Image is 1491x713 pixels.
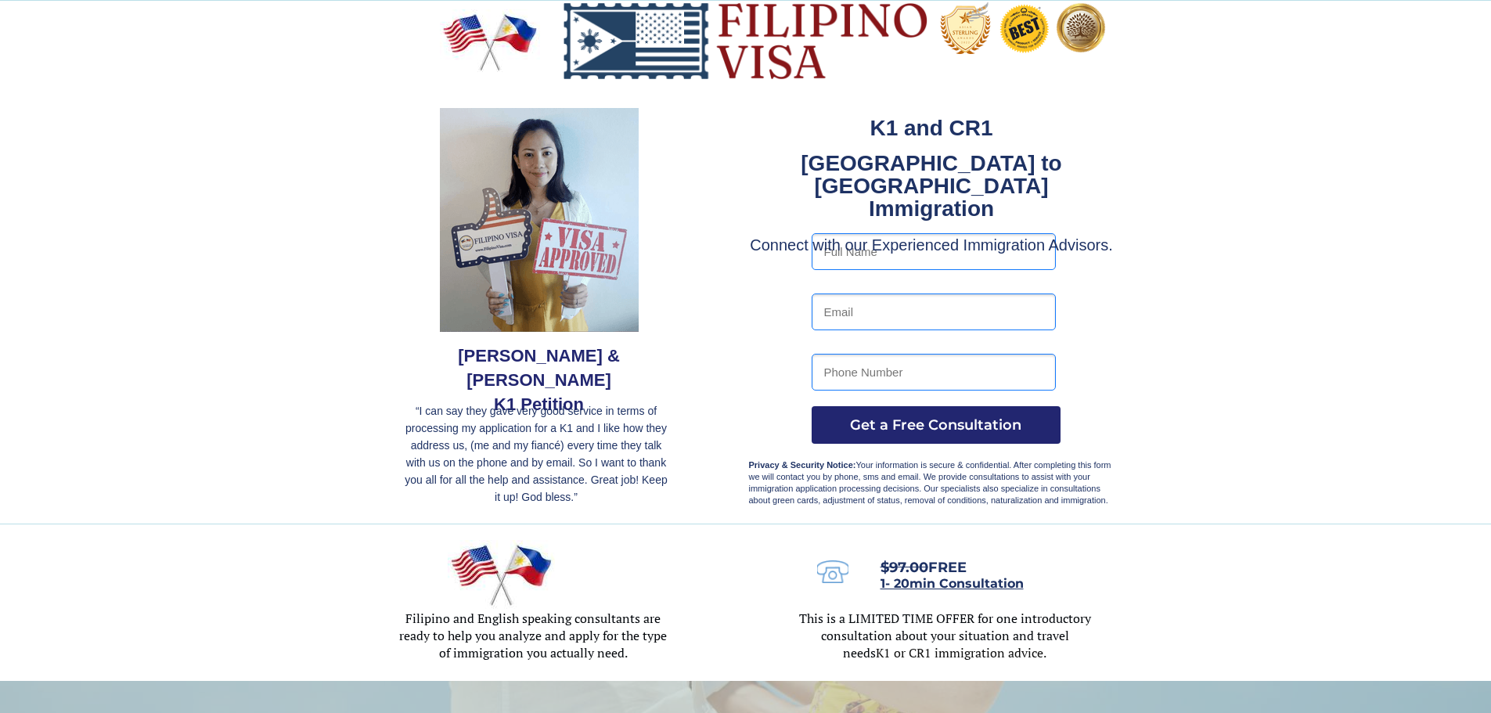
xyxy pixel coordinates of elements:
s: $97.00 [881,559,928,576]
strong: Privacy & Security Notice: [749,460,856,470]
strong: K1 and CR1 [870,116,992,140]
button: Get a Free Consultation [812,406,1061,444]
strong: [GEOGRAPHIC_DATA] to [GEOGRAPHIC_DATA] Immigration [801,151,1061,221]
span: [PERSON_NAME] & [PERSON_NAME] K1 Petition [458,346,620,414]
span: FREE [881,559,967,576]
span: Your information is secure & confidential. After completing this form we will contact you by phon... [749,460,1111,505]
span: K1 or CR1 immigration advice. [876,644,1046,661]
span: Filipino and English speaking consultants are ready to help you analyze and apply for the type of... [399,610,667,661]
span: Get a Free Consultation [812,416,1061,434]
span: Connect with our Experienced Immigration Advisors. [750,236,1113,254]
span: This is a LIMITED TIME OFFER for one introductory consultation about your situation and travel needs [799,610,1091,661]
a: 1- 20min Consultation [881,578,1024,590]
input: Phone Number [812,354,1056,391]
p: “I can say they gave very good service in terms of processing my application for a K1 and I like ... [402,402,672,506]
input: Email [812,293,1056,330]
span: 1- 20min Consultation [881,576,1024,591]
